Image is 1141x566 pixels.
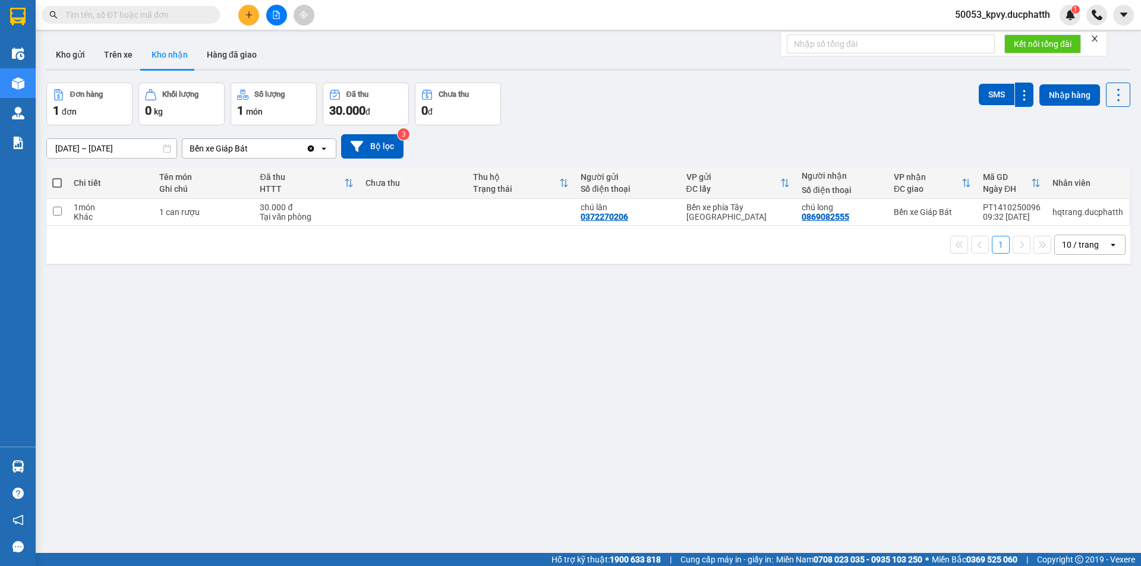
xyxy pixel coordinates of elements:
button: Khối lượng0kg [138,83,225,125]
span: 30.000 [329,103,365,118]
div: Tại văn phòng [260,212,353,222]
button: Số lượng1món [231,83,317,125]
img: phone-icon [1092,10,1102,20]
svg: open [1108,240,1118,249]
span: question-circle [12,488,24,499]
th: Toggle SortBy [888,167,977,199]
div: chú long [802,203,882,212]
div: VP gửi [686,172,781,182]
div: Khác [74,212,147,222]
div: PT1410250096 [983,203,1041,212]
button: Kết nối tổng đài [1004,34,1081,53]
span: 1 [1073,5,1077,14]
button: caret-down [1113,5,1134,26]
sup: 1 [1071,5,1080,14]
span: 0 [421,103,428,118]
div: 0869082555 [802,212,849,222]
div: Chi tiết [74,178,147,188]
button: Đơn hàng1đơn [46,83,133,125]
div: VP nhận [894,172,962,182]
th: Toggle SortBy [467,167,575,199]
button: Đã thu30.000đ [323,83,409,125]
span: 50053_kpvy.ducphatth [945,7,1060,22]
span: plus [245,11,253,19]
div: 30.000 đ [260,203,353,212]
span: kg [154,107,163,116]
div: Khối lượng [162,90,198,99]
div: Đã thu [346,90,368,99]
button: Kho gửi [46,40,94,69]
button: file-add [266,5,287,26]
div: HTTT [260,184,343,194]
svg: Clear value [306,144,316,153]
span: file-add [272,11,280,19]
span: copyright [1075,555,1083,564]
img: icon-new-feature [1065,10,1076,20]
span: Cung cấp máy in - giấy in: [680,553,773,566]
button: Chưa thu0đ [415,83,501,125]
strong: 1900 633 818 [610,555,661,564]
button: plus [238,5,259,26]
input: Tìm tên, số ĐT hoặc mã đơn [65,8,206,21]
img: solution-icon [12,137,24,149]
span: Hỗ trợ kỹ thuật: [551,553,661,566]
button: SMS [979,84,1014,105]
strong: 0369 525 060 [966,555,1017,564]
span: aim [300,11,308,19]
div: Số điện thoại [802,185,882,195]
img: warehouse-icon [12,107,24,119]
img: logo-vxr [10,8,26,26]
span: đ [365,107,370,116]
sup: 3 [398,128,409,140]
span: Miền Nam [776,553,922,566]
button: Bộ lọc [341,134,404,159]
img: warehouse-icon [12,48,24,60]
span: đ [428,107,433,116]
th: Toggle SortBy [254,167,359,199]
svg: open [319,144,329,153]
div: ĐC giao [894,184,962,194]
div: Ghi chú [159,184,248,194]
div: Người nhận [802,171,882,181]
span: caret-down [1118,10,1129,20]
div: 09:32 [DATE] [983,212,1041,222]
button: Hàng đã giao [197,40,266,69]
div: chú lân [581,203,674,212]
div: Chưa thu [365,178,461,188]
th: Toggle SortBy [977,167,1047,199]
div: hqtrang.ducphatth [1052,207,1123,217]
div: Số điện thoại [581,184,674,194]
span: món [246,107,263,116]
img: warehouse-icon [12,460,24,473]
div: Mã GD [983,172,1031,182]
span: ⚪️ [925,557,929,562]
span: search [49,11,58,19]
span: | [1026,553,1028,566]
div: Thu hộ [473,172,559,182]
button: Nhập hàng [1039,84,1100,106]
div: ĐC lấy [686,184,781,194]
div: Số lượng [254,90,285,99]
input: Nhập số tổng đài [787,34,995,53]
span: | [670,553,672,566]
button: aim [294,5,314,26]
span: 1 [53,103,59,118]
div: Bến xe Giáp Bát [190,143,248,154]
span: Miền Bắc [932,553,1017,566]
span: notification [12,514,24,526]
div: Tên món [159,172,248,182]
div: 1 món [74,203,147,212]
span: message [12,541,24,552]
div: Bến xe phía Tây [GEOGRAPHIC_DATA] [686,203,790,222]
strong: 0708 023 035 - 0935 103 250 [814,555,922,564]
span: close [1090,34,1099,43]
button: 1 [992,236,1010,254]
th: Toggle SortBy [680,167,796,199]
span: 0 [145,103,152,118]
div: 0372270206 [581,212,628,222]
img: warehouse-icon [12,77,24,90]
div: Trạng thái [473,184,559,194]
div: Chưa thu [439,90,469,99]
button: Kho nhận [142,40,197,69]
span: Kết nối tổng đài [1014,37,1071,50]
